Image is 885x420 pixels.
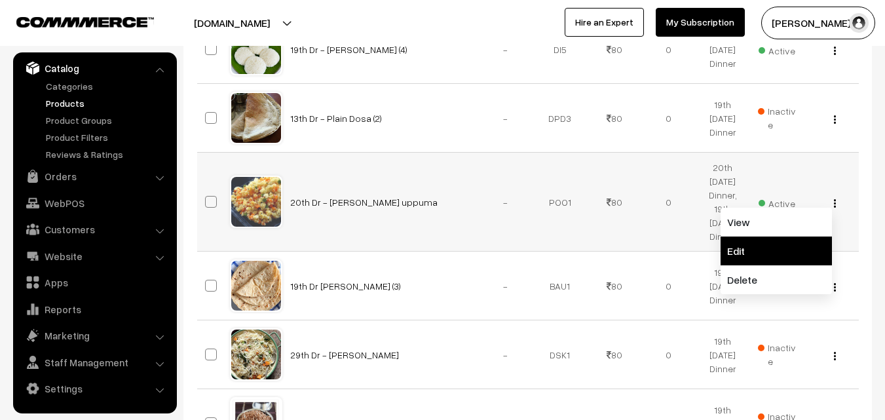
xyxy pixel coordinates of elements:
a: 13th Dr - Plain Dosa (2) [290,113,382,124]
td: 0 [641,15,696,84]
button: [PERSON_NAME] s… [761,7,875,39]
img: Menu [834,47,836,55]
td: 80 [587,84,641,153]
button: [DOMAIN_NAME] [148,7,316,39]
img: user [849,13,869,33]
img: Menu [834,115,836,124]
a: Customers [16,218,172,241]
a: 19th Dr [PERSON_NAME] (3) [290,280,401,292]
a: Reports [16,297,172,321]
td: 19th [DATE] Dinner [696,84,750,153]
span: Inactive [758,104,797,132]
a: Settings [16,377,172,400]
td: 20th [DATE] Dinner, 19th [DATE] Dinner [696,153,750,252]
td: - [479,320,533,389]
img: Menu [834,199,836,208]
a: Marketing [16,324,172,347]
span: Active [759,41,795,58]
a: Product Groups [43,113,172,127]
td: - [479,252,533,320]
td: 19th [DATE] Dinner [696,15,750,84]
td: DPD3 [533,84,587,153]
a: Categories [43,79,172,93]
td: POO1 [533,153,587,252]
a: 19th Dr - [PERSON_NAME] (4) [290,44,407,55]
td: - [479,15,533,84]
a: 20th Dr - [PERSON_NAME] uppuma [290,197,438,208]
a: Products [43,96,172,110]
a: Hire an Expert [565,8,644,37]
a: Website [16,244,172,268]
td: - [479,84,533,153]
a: View [721,208,832,237]
img: COMMMERCE [16,17,154,27]
a: Catalog [16,56,172,80]
td: 80 [587,15,641,84]
td: 80 [587,153,641,252]
span: Inactive [758,341,797,368]
td: 19th [DATE] Dinner [696,252,750,320]
td: 0 [641,320,696,389]
a: Apps [16,271,172,294]
td: BAU1 [533,252,587,320]
img: Menu [834,283,836,292]
td: - [479,153,533,252]
a: My Subscription [656,8,745,37]
td: DSK1 [533,320,587,389]
a: Delete [721,265,832,294]
td: 80 [587,320,641,389]
a: COMMMERCE [16,13,131,29]
img: Menu [834,352,836,360]
td: 19th [DATE] Dinner [696,320,750,389]
a: Staff Management [16,351,172,374]
td: DI5 [533,15,587,84]
td: 0 [641,252,696,320]
td: 80 [587,252,641,320]
a: Reviews & Ratings [43,147,172,161]
a: Edit [721,237,832,265]
a: Product Filters [43,130,172,144]
span: Active [759,193,795,210]
a: WebPOS [16,191,172,215]
a: 29th Dr - [PERSON_NAME] [290,349,399,360]
td: 0 [641,84,696,153]
td: 0 [641,153,696,252]
a: Orders [16,164,172,188]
